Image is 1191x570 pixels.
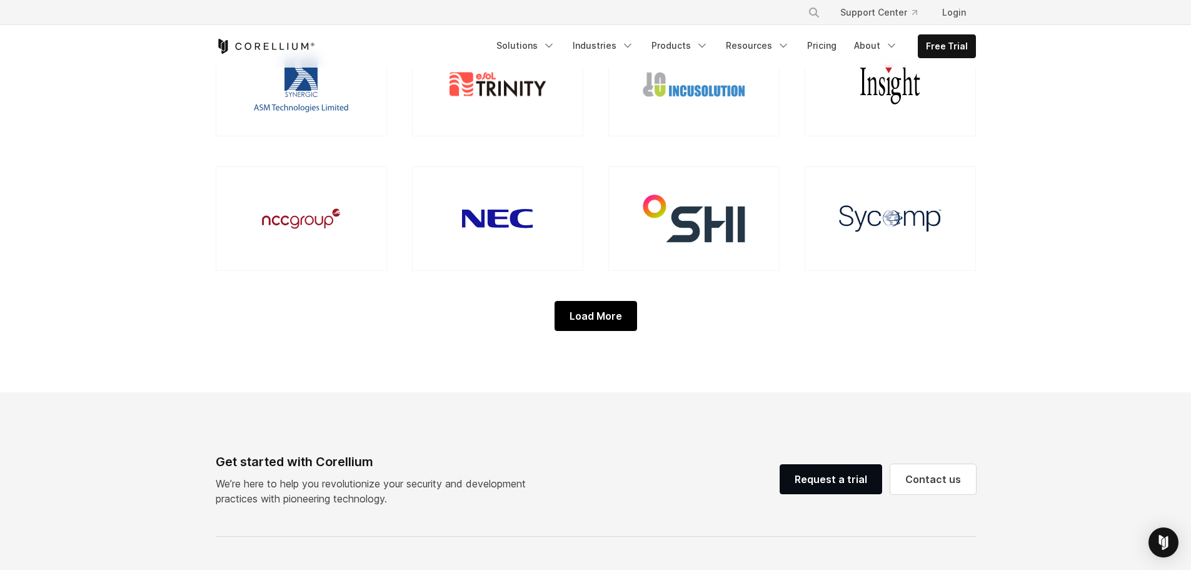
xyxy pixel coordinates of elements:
button: Search [803,1,825,24]
a: Login [932,1,976,24]
img: Sycomp [839,206,941,232]
a: Industries [565,34,641,57]
a: Contact us [890,464,976,494]
img: ASM Technologies [252,54,350,116]
a: Insight [805,33,976,136]
div: Load More [555,301,637,331]
a: Sycomp [805,166,976,270]
img: NEC Technologies [451,188,544,250]
a: Products [644,34,716,57]
a: NEC Technologies [412,166,583,270]
a: Pricing [800,34,844,57]
a: Solutions [489,34,563,57]
a: Request a trial [780,464,882,494]
img: SHI [643,195,745,243]
p: We’re here to help you revolutionize your security and development practices with pioneering tech... [216,476,536,506]
img: NCC Group [262,208,341,228]
a: ASM Technologies [216,33,387,136]
a: NCC Group [216,166,387,270]
img: Incusolution [643,73,745,97]
img: Insight [859,54,921,116]
a: About [847,34,905,57]
a: Incusolution [608,33,780,136]
a: Corellium Home [216,39,315,54]
div: Navigation Menu [489,34,976,58]
div: Open Intercom Messenger [1148,527,1178,557]
a: Support Center [830,1,927,24]
a: eSol/Trinity [412,33,583,136]
div: Navigation Menu [793,1,976,24]
a: Free Trial [918,35,975,58]
a: Resources [718,34,797,57]
a: SHI [608,166,780,270]
img: eSol/Trinity [450,73,546,97]
div: Get started with Corellium [216,452,536,471]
